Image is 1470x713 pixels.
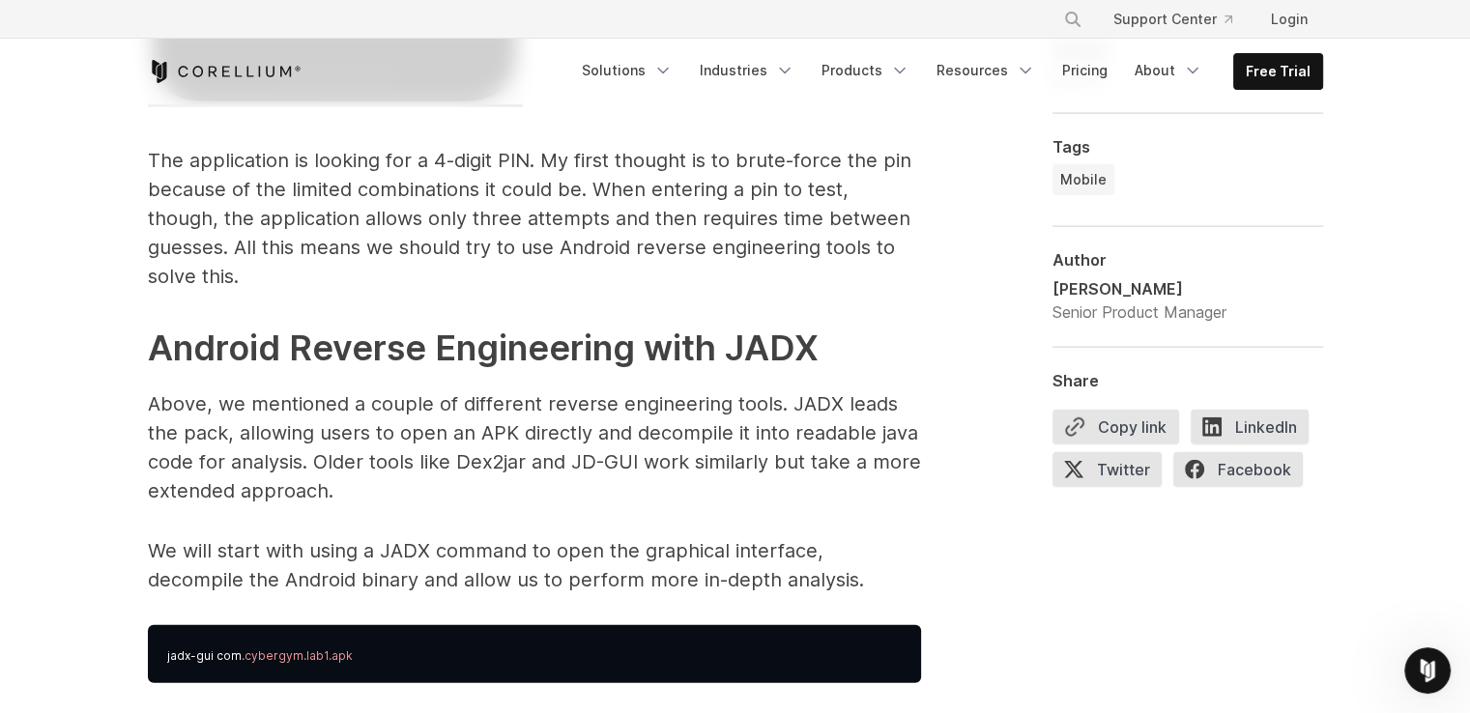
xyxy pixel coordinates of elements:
div: [PERSON_NAME] [1052,276,1226,299]
a: Products [810,53,921,88]
a: Twitter [1052,451,1173,494]
a: About [1123,53,1214,88]
div: Share [1052,370,1323,389]
a: Corellium Home [148,60,302,83]
p: We will start with using a JADX command to open the graphical interface, decompile the Android bi... [148,536,921,594]
span: LinkedIn [1191,409,1309,443]
strong: Android Reverse Engineering with JADX [148,327,819,369]
span: Mobile [1060,169,1107,188]
span: Twitter [1052,451,1162,486]
p: The application is looking for a 4-digit PIN. My first thought is to brute-force the pin because ... [148,146,921,291]
a: Pricing [1051,53,1119,88]
a: Login [1255,2,1323,37]
span: Facebook [1173,451,1303,486]
div: Author [1052,249,1323,269]
span: jadx-gui com [167,648,242,663]
p: Above, we mentioned a couple of different reverse engineering tools. JADX leads the pack, allowin... [148,389,921,505]
a: Resources [925,53,1047,88]
a: Industries [688,53,806,88]
button: Copy link [1052,409,1179,443]
a: Facebook [1173,451,1314,494]
a: Support Center [1098,2,1248,37]
a: Free Trial [1234,54,1322,89]
div: Navigation Menu [1040,2,1323,37]
a: Mobile [1052,163,1114,194]
a: LinkedIn [1191,409,1320,451]
div: Tags [1052,136,1323,156]
span: .cybergym.lab1.apk [242,648,353,663]
div: Senior Product Manager [1052,299,1226,323]
div: Navigation Menu [570,53,1323,90]
button: Search [1055,2,1090,37]
a: Solutions [570,53,684,88]
iframe: Intercom live chat [1404,647,1451,694]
